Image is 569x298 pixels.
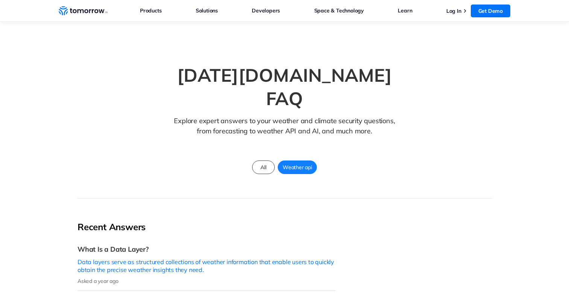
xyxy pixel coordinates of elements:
[78,278,336,284] p: Asked a year ago
[59,5,108,17] a: Home link
[78,245,336,254] h3: What Is a Data Layer?
[78,221,336,233] h2: Recent Answers
[196,6,218,15] a: Solutions
[398,6,412,15] a: Learn
[446,8,461,14] a: Log In
[278,160,317,174] a: Weather api
[252,160,275,174] a: All
[256,162,271,172] span: All
[78,239,336,291] a: What Is a Data Layer?Data layers serve as structured collections of weather information that enab...
[278,162,316,172] span: Weather api
[252,6,280,15] a: Developers
[171,116,399,148] p: Explore expert answers to your weather and climate security questions, from forecasting to weathe...
[157,63,412,110] h1: [DATE][DOMAIN_NAME] FAQ
[140,6,161,15] a: Products
[314,6,364,15] a: Space & Technology
[471,5,510,17] a: Get Demo
[78,258,336,274] p: Data layers serve as structured collections of weather information that enable users to quickly o...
